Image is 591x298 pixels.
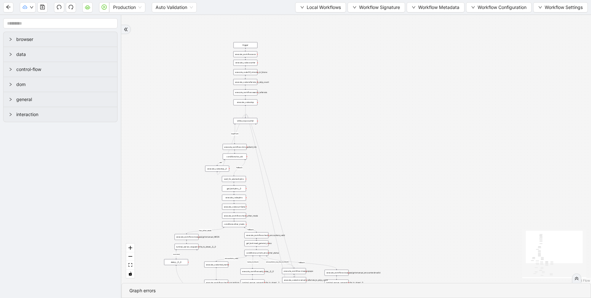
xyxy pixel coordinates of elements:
[233,51,257,57] div: execute_workflow:ecw
[282,268,306,274] div: execute_workflow:close_popups
[234,99,257,106] div: execute_code:stop
[282,277,306,283] div: execute_code:increment_referrals_to_skip_count
[205,166,229,172] div: execute_code:stop__0
[4,92,117,107] div: general
[234,69,257,75] div: execute_code:50_minutes_in_future
[102,4,107,10] span: play-circle
[244,250,268,256] div: conditions:current_encounter_status
[222,213,246,219] div: execute_workflow:check_other_meds
[223,153,247,160] div: conditions:too_old
[418,4,459,11] span: Workflow Metadata
[471,5,475,9] span: down
[187,228,224,233] g: Edge from conditions:other_meds to execute_workflow:close_assigntomanual_MEDS
[6,4,11,10] span: arrow-left
[231,124,239,143] g: Edge from while_loop:counter to execute_workflow:click_patient_link
[4,62,117,77] div: control-flow
[359,4,400,11] span: Workflow Signature
[4,77,117,92] div: dom
[267,256,336,269] g: Edge from conditions:current_encounter_status to execute_workflow:close_assigntomanual_encounters...
[325,280,349,286] div: luminai_server_request:write_to_sheet__0
[241,279,265,286] div: luminai_server_request:write_to_sheet__2
[16,96,112,103] span: general
[30,5,34,9] span: down
[233,79,257,85] div: execute_code:referrals_to_skip_count
[195,252,199,256] span: plus-circle
[4,32,117,47] div: browser
[241,269,265,275] div: execute_workflow:add_notes__0__0
[573,278,590,282] a: React Flow attribution
[164,259,188,265] div: delay:__0__0
[173,250,180,259] g: Edge from luminai_server_request:write_to_sheet__0__0 to delay:__0__0
[204,262,228,268] div: execute_code:med_name
[222,221,246,227] div: conditions:other_meds
[234,60,257,66] div: execute_code:counter
[412,5,416,9] span: down
[126,244,134,252] button: zoom in
[9,37,12,41] span: right
[113,3,142,12] span: Production
[574,276,579,281] span: double-right
[222,204,246,210] div: execute_code:currDate
[222,185,246,192] div: get_text:ptno__0
[9,52,12,56] span: right
[99,2,109,12] button: play-circle
[68,4,73,10] span: redo
[4,107,117,122] div: interaction
[348,2,405,12] button: downWorkflow Signature
[9,98,12,101] span: right
[538,5,542,9] span: down
[247,256,259,268] g: Edge from conditions:current_encounter_status to execute_workflow:add_notes__0__0
[325,270,349,276] div: execute_workflow:close_assigntomanual_encountersInvalid
[234,42,257,48] div: trigger
[234,90,257,96] div: execute_workflow:search_referrals
[85,4,90,10] span: cloud-server
[216,256,246,261] g: Edge from conditions:current_encounter_status to execute_code:med_name
[244,232,268,239] div: execute_workflow:check_encounters_valid
[244,240,268,247] div: get_text:read_general_notes
[54,2,64,12] button: undo
[174,234,198,240] div: execute_workflow:close_assigntomanual_MEDS
[533,2,588,12] button: downWorkflow Settings
[300,5,304,9] span: down
[222,195,246,201] div: execute_code:ptno
[66,2,76,12] button: redo
[4,47,117,62] div: data
[260,256,294,268] g: Edge from conditions:current_encounter_status to execute_workflow:close_popups
[40,4,45,10] span: save
[124,27,128,32] span: double-right
[126,261,134,270] button: fit view
[16,111,112,118] span: interaction
[223,144,247,150] div: execute_workflow:click_patient_link
[20,2,36,12] button: cloud-uploaddown
[466,2,532,12] button: downWorkflow Configuration
[217,160,225,165] g: Edge from conditions:too_old to execute_code:stop__0
[9,82,12,86] span: right
[82,2,93,12] button: cloud-server
[16,51,112,58] span: data
[174,244,198,250] div: luminai_server_request:write_to_sheet__0__0plus-circle
[23,5,27,10] span: cloud-upload
[234,118,257,124] div: while_loop:counter
[307,4,341,11] span: Local Workflows
[478,4,526,11] span: Workflow Configuration
[222,176,246,182] div: wait_for_element:ptno
[126,252,134,261] button: zoom out
[174,244,198,250] div: luminai_server_request:write_to_sheet__0__0
[16,36,112,43] span: browser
